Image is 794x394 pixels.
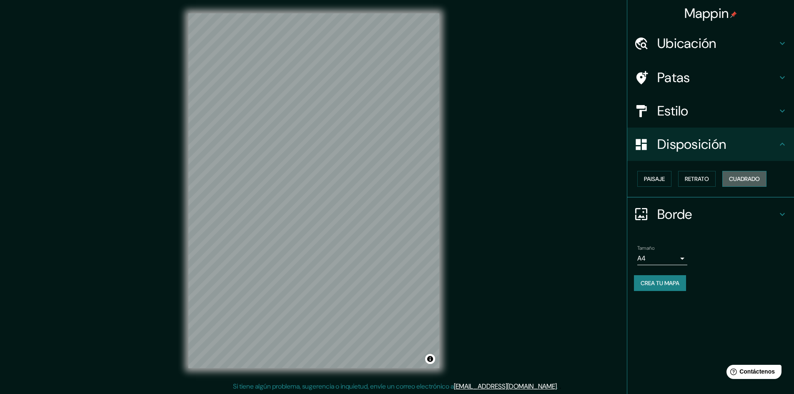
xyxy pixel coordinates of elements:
[637,245,654,251] font: Tamaño
[644,175,665,183] font: Paisaje
[454,382,557,391] a: [EMAIL_ADDRESS][DOMAIN_NAME]
[657,206,692,223] font: Borde
[627,61,794,94] div: Patas
[188,13,439,368] canvas: Mapa
[425,354,435,364] button: Activar o desactivar atribución
[657,69,690,86] font: Patas
[730,11,737,18] img: pin-icon.png
[637,252,687,265] div: A4
[233,382,454,391] font: Si tiene algún problema, sugerencia o inquietud, envíe un correo electrónico a
[685,175,709,183] font: Retrato
[678,171,716,187] button: Retrato
[657,136,726,153] font: Disposición
[657,35,716,52] font: Ubicación
[722,171,766,187] button: Cuadrado
[720,361,785,385] iframe: Lanzador de widgets de ayuda
[559,381,561,391] font: .
[627,27,794,60] div: Ubicación
[637,171,671,187] button: Paisaje
[627,198,794,231] div: Borde
[637,254,646,263] font: A4
[627,94,794,128] div: Estilo
[657,102,689,120] font: Estilo
[634,275,686,291] button: Crea tu mapa
[627,128,794,161] div: Disposición
[729,175,760,183] font: Cuadrado
[557,382,558,391] font: .
[558,381,559,391] font: .
[641,279,679,287] font: Crea tu mapa
[684,5,729,22] font: Mappin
